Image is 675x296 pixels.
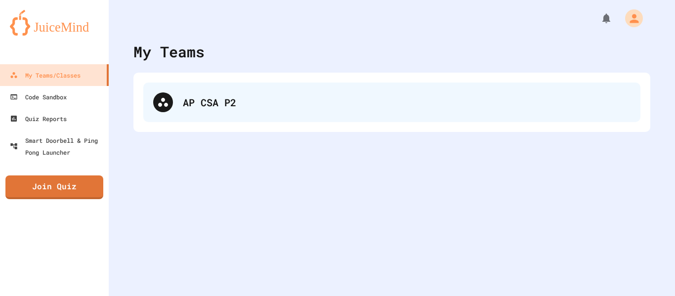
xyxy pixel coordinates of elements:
div: My Account [615,7,645,30]
div: My Teams [133,41,205,63]
div: My Teams/Classes [10,69,81,81]
div: AP CSA P2 [143,83,640,122]
div: Code Sandbox [10,91,67,103]
img: logo-orange.svg [10,10,99,36]
div: Quiz Reports [10,113,67,125]
div: My Notifications [582,10,615,27]
div: AP CSA P2 [183,95,631,110]
div: Smart Doorbell & Ping Pong Launcher [10,134,105,158]
a: Join Quiz [5,175,103,199]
